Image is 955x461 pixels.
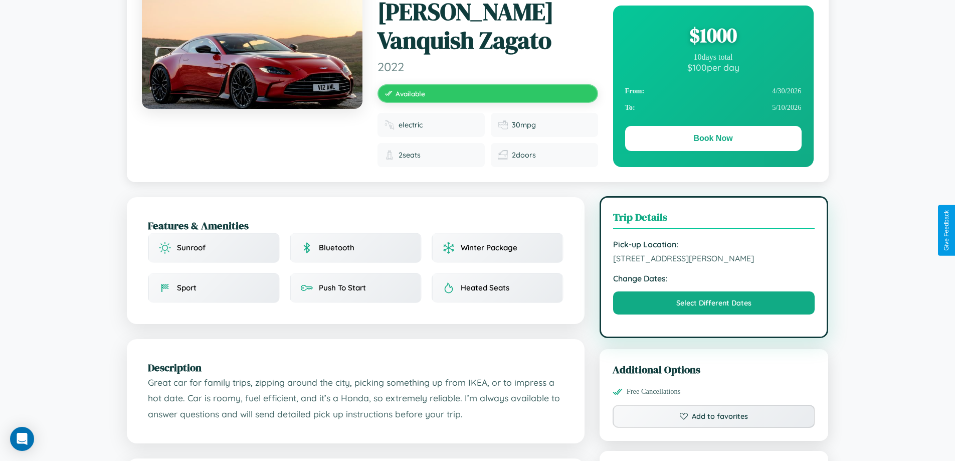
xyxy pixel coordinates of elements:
img: Fuel efficiency [498,120,508,130]
span: 2 seats [399,150,421,160]
h3: Additional Options [613,362,816,377]
span: 2 doors [512,150,536,160]
span: Push To Start [319,283,366,292]
strong: From: [625,87,645,95]
img: Seats [385,150,395,160]
span: Sunroof [177,243,206,252]
span: 2022 [377,59,598,74]
span: Heated Seats [461,283,509,292]
span: Free Cancellations [627,387,681,396]
img: Doors [498,150,508,160]
img: Fuel type [385,120,395,130]
div: $ 1000 [625,22,802,49]
strong: Change Dates: [613,273,815,283]
button: Book Now [625,126,802,151]
strong: To: [625,103,635,112]
div: $ 100 per day [625,62,802,73]
span: [STREET_ADDRESS][PERSON_NAME] [613,253,815,263]
span: Sport [177,283,197,292]
span: Bluetooth [319,243,354,252]
span: Winter Package [461,243,517,252]
div: 5 / 10 / 2026 [625,99,802,116]
div: 4 / 30 / 2026 [625,83,802,99]
div: Open Intercom Messenger [10,427,34,451]
p: Great car for family trips, zipping around the city, picking something up from IKEA, or to impres... [148,375,563,422]
button: Add to favorites [613,405,816,428]
div: Give Feedback [943,210,950,251]
h2: Description [148,360,563,375]
h2: Features & Amenities [148,218,563,233]
div: 10 days total [625,53,802,62]
span: 30 mpg [512,120,536,129]
h3: Trip Details [613,210,815,229]
span: Available [396,89,425,98]
strong: Pick-up Location: [613,239,815,249]
span: electric [399,120,423,129]
button: Select Different Dates [613,291,815,315]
